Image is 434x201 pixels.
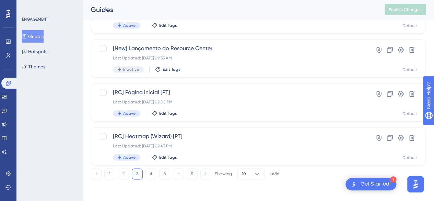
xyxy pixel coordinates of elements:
[22,60,45,73] button: Themes
[402,67,417,72] div: Default
[91,5,367,14] div: Guides
[237,168,265,179] button: 10
[132,168,143,179] button: 3
[345,178,396,190] div: Open Get Started! checklist, remaining modules: 1
[402,155,417,160] div: Default
[104,168,115,179] button: 1
[390,176,396,182] div: 1
[123,23,136,28] span: Active
[270,171,279,177] div: of 86
[123,155,136,160] span: Active
[159,23,177,28] span: Edit Tags
[155,67,180,72] button: Edit Tags
[152,23,177,28] button: Edit Tags
[173,168,184,179] button: ⋯
[113,55,349,61] div: Last Updated: [DATE] 09:33 AM
[22,30,44,43] button: Guides
[187,168,198,179] button: 9
[113,99,349,105] div: Last Updated: [DATE] 02:05 PM
[159,155,177,160] span: Edit Tags
[152,155,177,160] button: Edit Tags
[113,143,349,149] div: Last Updated: [DATE] 02:43 PM
[242,171,246,177] span: 10
[361,180,391,188] div: Get Started!
[113,88,349,97] span: [RC] Página inicial [PT]
[16,2,43,10] span: Need Help?
[123,67,139,72] span: Inactive
[402,111,417,116] div: Default
[113,132,349,141] span: [RC] Heatmap (Wizard) [PT]
[145,168,156,179] button: 4
[215,171,232,177] div: Showing
[405,174,426,194] iframe: UserGuiding AI Assistant Launcher
[389,7,422,12] span: Publish Changes
[159,168,170,179] button: 5
[113,44,349,53] span: [New] Lançamento do Resource Center
[22,16,48,22] div: ENGAGEMENT
[22,45,47,58] button: Hotspots
[123,111,136,116] span: Active
[350,180,358,188] img: launcher-image-alternative-text
[159,111,177,116] span: Edit Tags
[118,168,129,179] button: 2
[152,111,177,116] button: Edit Tags
[385,4,426,15] button: Publish Changes
[402,23,417,29] div: Default
[163,67,180,72] span: Edit Tags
